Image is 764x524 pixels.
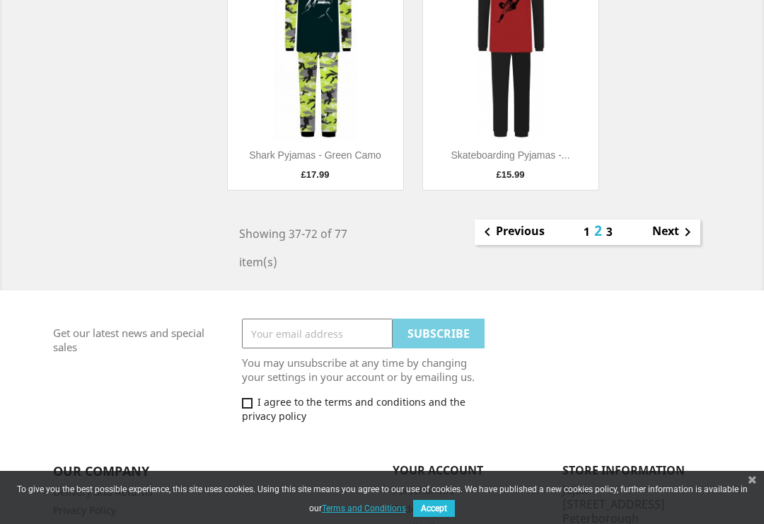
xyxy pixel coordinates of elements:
[606,224,614,239] a: 3
[322,499,406,517] a: Terms and Conditions
[53,465,202,479] p: Our company
[679,224,696,241] i: 
[242,348,485,384] p: You may unsubscribe at any time by changing your settings in your account or by emailing us.
[451,149,569,161] a: Skateboarding Pyjamas -...
[42,319,231,354] p: Get our latest news and special sales
[652,224,696,241] a: Next
[301,169,330,180] span: £17.99
[562,465,711,477] p: Store information
[242,395,465,423] span: I agree to the terms and conditions and the privacy policy
[242,319,393,348] input: Your email address
[497,169,525,180] span: £15.99
[393,319,485,348] input: Subscribe
[14,484,750,520] div: To give you the best possible experience, this site uses cookies. Using this site means you agree...
[413,500,455,517] button: Accept
[228,220,386,276] div: Showing 37-72 of 77 item(s)
[594,221,603,240] a: 2
[249,149,381,161] a: Shark Pyjamas - Green Camo
[393,462,483,478] a: Your account
[479,224,545,241] a: Previous
[584,224,591,239] a: 1
[479,224,496,241] i: 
